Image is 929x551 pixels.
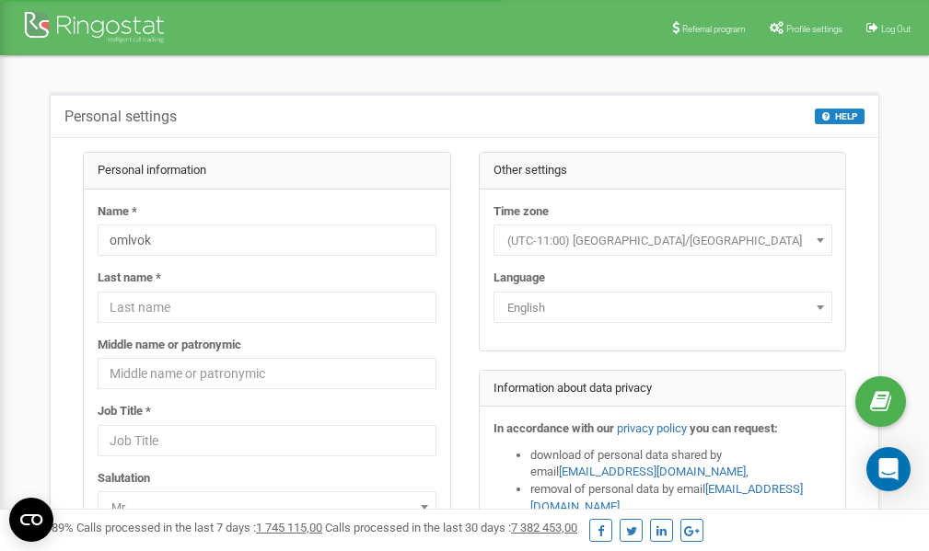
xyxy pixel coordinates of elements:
[98,337,241,354] label: Middle name or patronymic
[690,421,778,435] strong: you can request:
[511,521,577,534] u: 7 382 453,00
[98,270,161,287] label: Last name *
[500,228,826,254] span: (UTC-11:00) Pacific/Midway
[98,491,436,522] span: Mr.
[494,203,549,221] label: Time zone
[98,203,137,221] label: Name *
[494,421,614,435] strong: In accordance with our
[98,425,436,456] input: Job Title
[786,24,842,34] span: Profile settings
[682,24,746,34] span: Referral program
[500,295,826,321] span: English
[494,270,545,287] label: Language
[866,447,911,491] div: Open Intercom Messenger
[98,403,151,420] label: Job Title *
[530,481,832,515] li: removal of personal data by email ,
[9,498,53,542] button: Open CMP widget
[494,292,832,323] span: English
[480,153,846,189] div: Other settings
[480,371,846,408] div: Information about data privacy
[325,521,577,534] span: Calls processed in the last 30 days :
[881,24,911,34] span: Log Out
[617,421,687,435] a: privacy policy
[256,521,322,534] u: 1 745 115,00
[104,495,430,521] span: Mr.
[64,109,177,125] h5: Personal settings
[84,153,450,189] div: Personal information
[559,465,746,478] a: [EMAIL_ADDRESS][DOMAIN_NAME]
[815,109,865,124] button: HELP
[98,224,436,256] input: Name
[530,447,832,481] li: download of personal data shared by email ,
[98,470,150,488] label: Salutation
[98,358,436,389] input: Middle name or patronymic
[76,521,322,534] span: Calls processed in the last 7 days :
[98,292,436,323] input: Last name
[494,224,832,256] span: (UTC-11:00) Pacific/Midway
